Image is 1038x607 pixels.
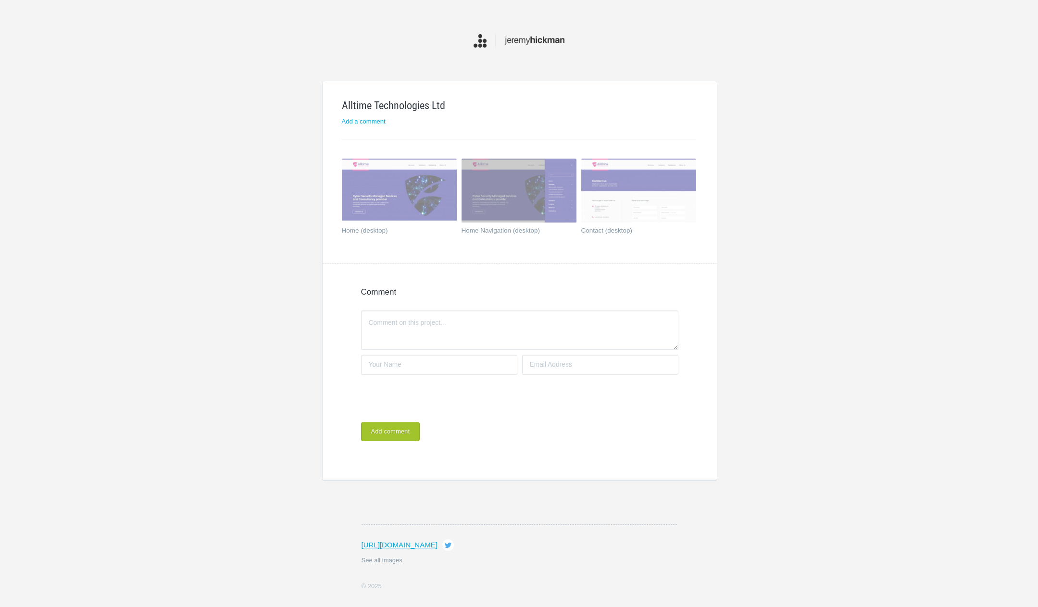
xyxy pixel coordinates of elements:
a: Home Navigation (desktop) [462,227,565,237]
input: Email Address [522,355,678,375]
img: jeremyhickman-logo_20211012012317.png [474,31,565,50]
a: Home (desktop) [342,227,445,237]
img: jeremyhickman_etvhvt_thumb.jpg [342,159,457,223]
a: See all images [362,557,402,564]
input: Your Name [361,355,517,375]
img: jeremyhickman_d6u0j0_thumb.jpg [462,159,576,223]
iframe: reCAPTCHA [361,380,507,417]
li: © 2025 [362,582,677,591]
button: Add comment [361,422,420,441]
a: Add a comment [342,118,386,125]
h1: Alltime Technologies Ltd [342,100,696,111]
a: [URL][DOMAIN_NAME] [362,541,438,549]
a: Tweet [442,539,454,551]
img: jeremyhickman_f7cxw4_thumb.jpg [581,159,696,223]
h4: Comment [361,288,678,296]
a: Contact (desktop) [581,227,685,237]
